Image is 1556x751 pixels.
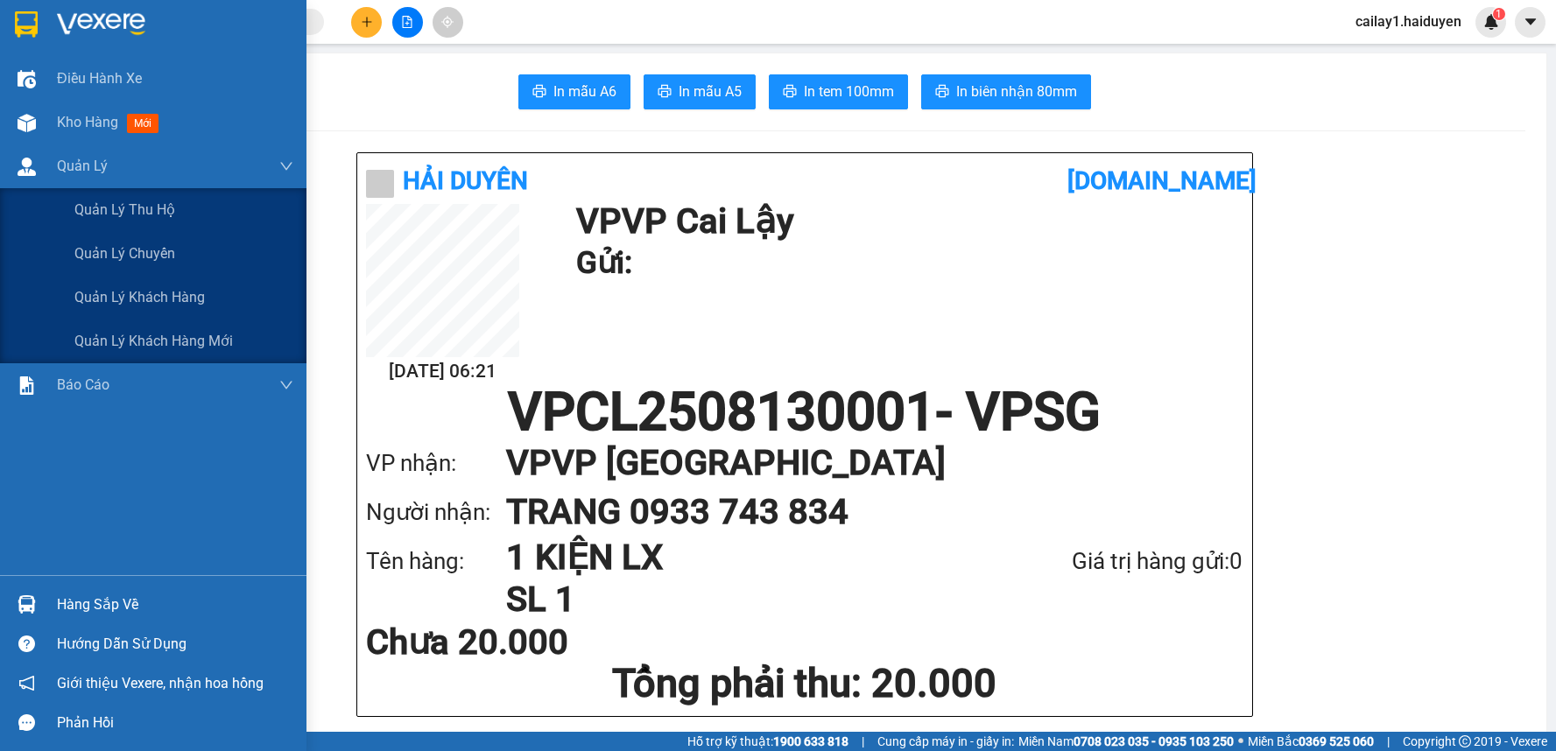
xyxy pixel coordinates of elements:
[18,376,36,395] img: solution-icon
[18,158,36,176] img: warehouse-icon
[127,114,158,133] span: mới
[57,672,264,694] span: Giới thiệu Vexere, nhận hoa hồng
[392,7,423,38] button: file-add
[57,592,293,618] div: Hàng sắp về
[57,374,109,396] span: Báo cáo
[658,84,672,101] span: printer
[773,734,848,748] strong: 1900 633 818
[506,488,1208,537] h1: TRANG 0933 743 834
[1341,11,1475,32] span: cailay1.haiduyen
[921,74,1091,109] button: printerIn biên nhận 80mm
[366,660,1243,707] h1: Tổng phải thu: 20.000
[1523,14,1538,30] span: caret-down
[1074,734,1234,748] strong: 0708 023 035 - 0935 103 250
[57,710,293,736] div: Phản hồi
[366,495,506,530] div: Người nhận:
[877,732,1014,751] span: Cung cấp máy in - giấy in:
[1387,732,1390,751] span: |
[1248,732,1374,751] span: Miền Bắc
[506,579,980,621] h1: SL 1
[366,625,656,660] div: Chưa 20.000
[366,446,506,481] div: VP nhận:
[506,537,980,579] h1: 1 KIỆN LX
[366,544,506,579] div: Tên hàng:
[506,439,1208,488] h1: VP VP [GEOGRAPHIC_DATA]
[57,155,108,177] span: Quản Lý
[1496,8,1502,20] span: 1
[1018,732,1234,751] span: Miền Nam
[518,74,630,109] button: printerIn mẫu A6
[57,114,118,130] span: Kho hàng
[1238,738,1243,745] span: ⚪️
[804,81,894,102] span: In tem 100mm
[1299,734,1374,748] strong: 0369 525 060
[532,84,546,101] span: printer
[553,81,616,102] span: In mẫu A6
[769,74,908,109] button: printerIn tem 100mm
[1493,8,1505,20] sup: 1
[1515,7,1545,38] button: caret-down
[403,166,528,195] b: Hải Duyên
[74,242,175,264] span: Quản lý chuyến
[361,16,373,28] span: plus
[935,84,949,101] span: printer
[18,114,36,132] img: warehouse-icon
[956,81,1077,102] span: In biên nhận 80mm
[1459,735,1471,747] span: copyright
[351,7,382,38] button: plus
[441,16,454,28] span: aim
[576,239,1235,287] h1: Gửi:
[679,81,742,102] span: In mẫu A5
[279,378,293,392] span: down
[57,631,293,657] div: Hướng dẫn sử dụng
[18,70,36,88] img: warehouse-icon
[644,74,756,109] button: printerIn mẫu A5
[18,635,35,652] span: question-circle
[1067,166,1257,195] b: [DOMAIN_NAME]
[401,16,413,28] span: file-add
[18,675,35,691] span: notification
[74,330,233,352] span: Quản lý khách hàng mới
[980,544,1243,579] div: Giá trị hàng gửi: 0
[366,386,1243,439] h1: VPCL2508130001 - VPSG
[279,159,293,173] span: down
[74,199,175,221] span: Quản lý thu hộ
[57,67,142,89] span: Điều hành xe
[74,286,205,308] span: Quản lý khách hàng
[15,11,38,38] img: logo-vxr
[687,732,848,751] span: Hỗ trợ kỹ thuật:
[18,714,35,731] span: message
[783,84,797,101] span: printer
[433,7,463,38] button: aim
[1483,14,1499,30] img: icon-new-feature
[18,595,36,614] img: warehouse-icon
[576,204,1235,239] h1: VP VP Cai Lậy
[862,732,864,751] span: |
[366,357,519,386] h2: [DATE] 06:21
